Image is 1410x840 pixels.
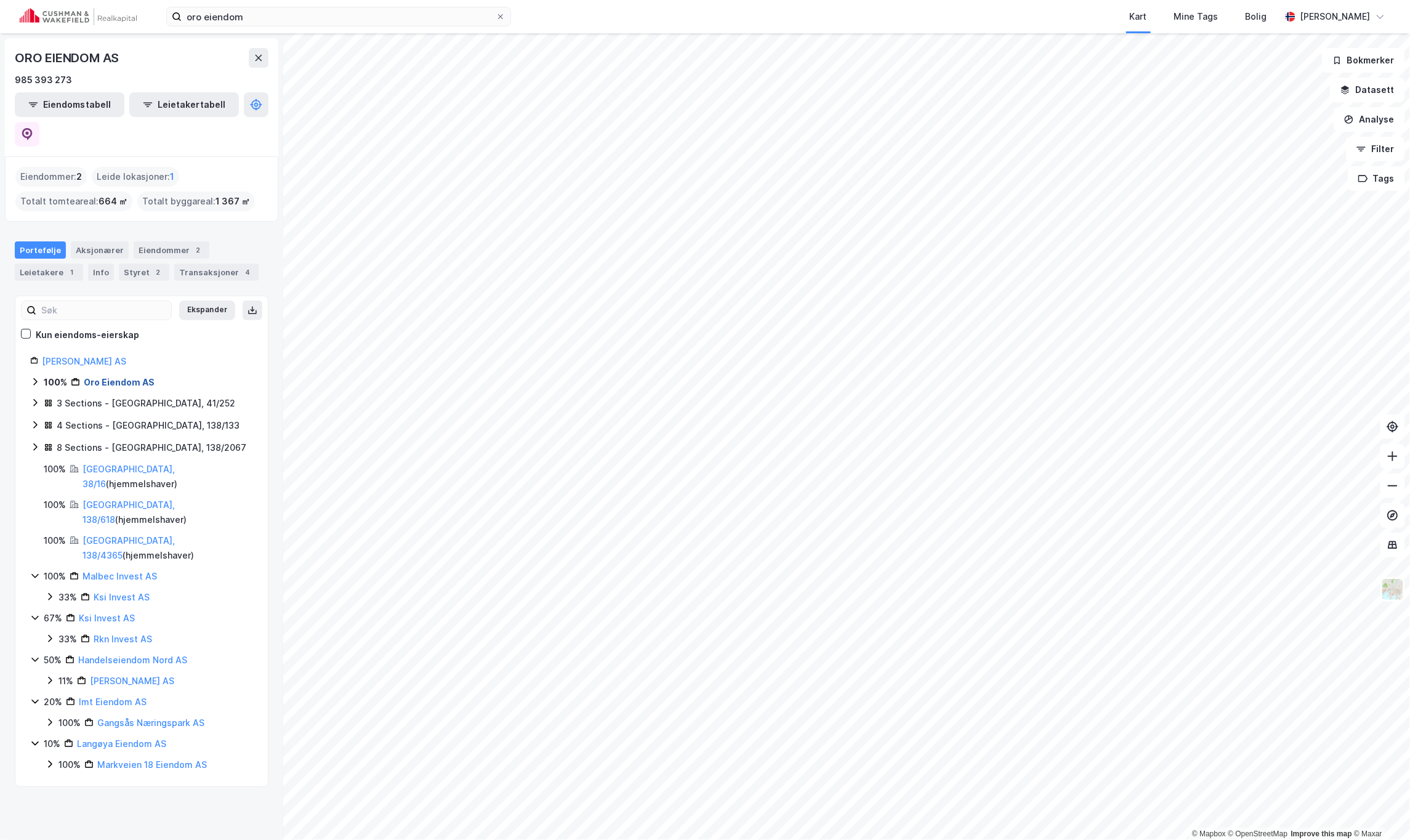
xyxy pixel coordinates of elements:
div: 4 Sections - [GEOGRAPHIC_DATA], 138/133 [57,418,240,433]
a: [PERSON_NAME] AS [90,676,174,686]
button: Leietakertabell [129,92,239,117]
input: Søk [36,301,171,320]
a: Langøya Eiendom AS [77,738,166,749]
a: Oro Eiendom AS [84,377,155,387]
div: Leide lokasjoner : [92,167,179,187]
div: 100% [44,498,66,512]
div: Kart [1130,9,1147,24]
a: Malbec Invest AS [83,571,157,581]
div: 100% [44,533,66,548]
a: [GEOGRAPHIC_DATA], 138/4365 [83,535,175,560]
div: 20% [44,695,62,709]
div: 100% [58,716,81,730]
div: Leietakere [15,264,83,281]
span: 1 [170,169,174,184]
div: ( hjemmelshaver ) [83,533,253,563]
div: ( hjemmelshaver ) [83,498,253,527]
div: Totalt byggareal : [137,192,255,211]
span: 2 [76,169,82,184]
div: 4 [241,266,254,278]
div: Aksjonærer [71,241,129,259]
button: Filter [1346,137,1405,161]
div: 8 Sections - [GEOGRAPHIC_DATA], 138/2067 [57,440,246,455]
span: 1 367 ㎡ [216,194,250,209]
div: 10% [44,737,60,751]
div: Info [88,264,114,281]
div: Transaksjoner [174,264,259,281]
div: ( hjemmelshaver ) [83,462,253,491]
button: Ekspander [179,301,235,320]
div: 2 [152,266,164,278]
a: [GEOGRAPHIC_DATA], 38/16 [83,464,175,489]
div: 100% [58,757,81,772]
span: 664 ㎡ [99,194,127,209]
a: Improve this map [1291,830,1352,838]
button: Datasett [1330,78,1405,102]
div: [PERSON_NAME] [1300,9,1371,24]
div: 1 [66,266,78,278]
a: [PERSON_NAME] AS [42,356,126,366]
img: cushman-wakefield-realkapital-logo.202ea83816669bd177139c58696a8fa1.svg [20,8,137,25]
button: Tags [1348,166,1405,191]
div: 11% [58,674,73,689]
a: Ksi Invest AS [79,613,135,623]
img: Z [1381,578,1404,601]
div: Eiendommer [134,241,209,259]
a: [GEOGRAPHIC_DATA], 138/618 [83,499,175,525]
button: Bokmerker [1322,48,1405,73]
a: Gangsås Næringspark AS [97,717,204,728]
div: 2 [192,244,204,256]
div: 67% [44,611,62,626]
div: Kontrollprogram for chat [1348,781,1410,840]
div: Totalt tomteareal : [15,192,132,211]
a: Mapbox [1192,830,1226,838]
a: Ksi Invest AS [94,592,150,602]
button: Eiendomstabell [15,92,124,117]
input: Søk på adresse, matrikkel, gårdeiere, leietakere eller personer [182,7,496,26]
div: 33% [58,590,77,605]
a: OpenStreetMap [1228,830,1288,838]
iframe: Chat Widget [1348,781,1410,840]
div: Eiendommer : [15,167,87,187]
div: 100% [44,462,66,477]
div: 100% [44,569,66,584]
div: 985 393 273 [15,73,72,87]
div: ORO EIENDOM AS [15,48,121,68]
a: Markveien 18 Eiendom AS [97,759,207,770]
div: 3 Sections - [GEOGRAPHIC_DATA], 41/252 [57,396,235,411]
button: Analyse [1334,107,1405,132]
a: Imt Eiendom AS [79,697,147,707]
div: Styret [119,264,169,281]
div: Mine Tags [1174,9,1219,24]
div: Kun eiendoms-eierskap [36,328,139,342]
div: 100% [44,375,67,390]
a: Rkn Invest AS [94,634,152,644]
div: Bolig [1246,9,1267,24]
a: Handelseiendom Nord AS [78,655,187,665]
div: Portefølje [15,241,66,259]
div: 50% [44,653,62,668]
div: 33% [58,632,77,647]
